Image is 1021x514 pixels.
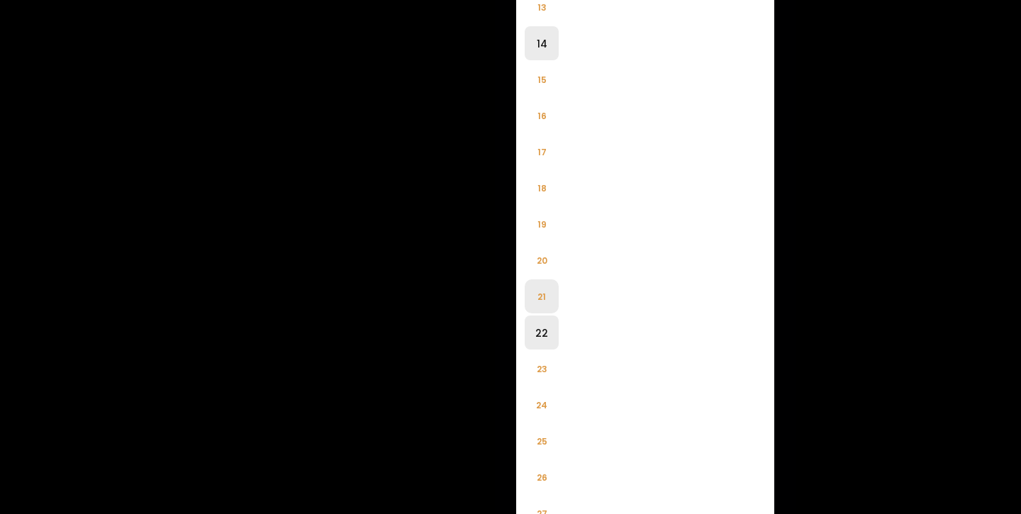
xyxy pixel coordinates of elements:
li: 21 [525,279,559,313]
li: 20 [525,243,559,277]
li: 17 [525,135,559,169]
li: 26 [525,460,559,494]
li: 18 [525,171,559,205]
li: 22 [525,315,559,350]
li: 19 [525,207,559,241]
li: 16 [525,99,559,133]
li: 15 [525,62,559,96]
li: 14 [525,26,559,60]
li: 23 [525,352,559,386]
li: 24 [525,388,559,422]
li: 25 [525,424,559,458]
